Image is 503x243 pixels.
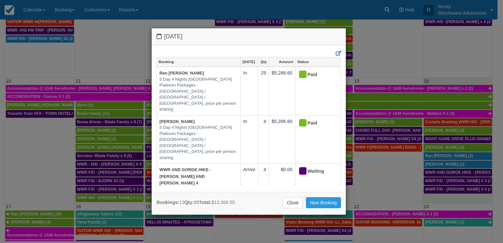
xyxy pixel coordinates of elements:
[298,166,333,177] div: Waiting
[159,119,195,124] a: [PERSON_NAME]
[159,76,238,113] em: 5 Day 4 Nights [GEOGRAPHIC_DATA] Platinum Packages - [GEOGRAPHIC_DATA] / [GEOGRAPHIC_DATA] / [GEO...
[269,67,295,115] td: $5,286.60
[157,199,235,206] div: 13 68 $13,366.55
[283,197,303,208] a: Close
[240,67,258,115] td: In
[157,57,240,66] a: Booking
[306,197,341,208] a: New Booking
[258,57,269,66] a: Qty
[241,57,258,66] a: [DATE]
[159,167,211,185] a: WWR AND GORGE HIKE - [PERSON_NAME] AND [PERSON_NAME] 4
[240,164,258,195] td: Arrive
[157,33,341,40] h4: [DATE]
[298,70,333,80] div: Paid
[296,57,341,66] a: Status
[159,125,238,161] em: 5 Day 4 Nights [GEOGRAPHIC_DATA] Platinum Packages - [GEOGRAPHIC_DATA] / [GEOGRAPHIC_DATA] / [GEO...
[269,57,295,66] a: Amount
[258,67,269,115] td: 29
[298,118,333,128] div: Paid
[269,164,295,195] td: $0.00
[159,71,204,75] a: Ran [PERSON_NAME]
[258,164,269,195] td: 4
[184,200,194,205] strong: Qty:
[159,186,238,193] em: Daily Reminder Tours
[240,115,258,164] td: In
[157,200,179,205] strong: Bookings:
[269,115,295,164] td: $5,286.60
[258,115,269,164] td: 4
[199,200,211,205] strong: Total:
